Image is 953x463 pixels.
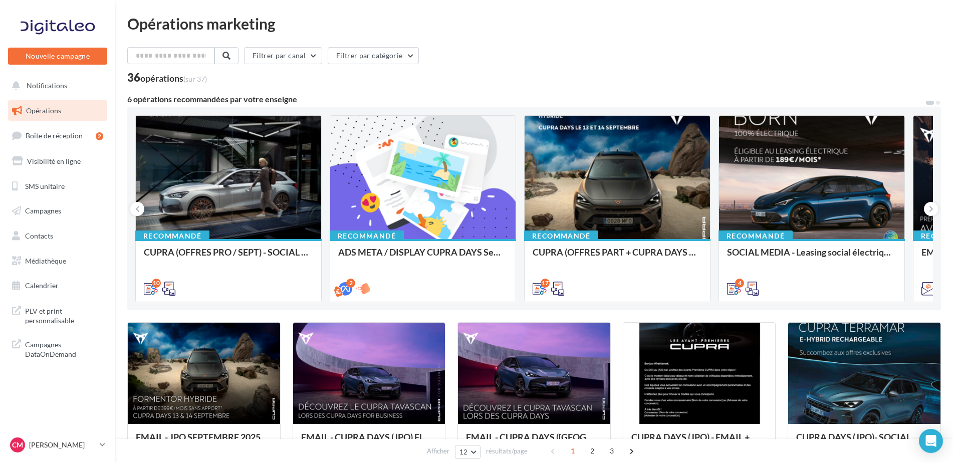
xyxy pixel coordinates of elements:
span: Opérations [26,106,61,115]
div: 4 [735,279,744,288]
div: 10 [152,279,161,288]
div: 2 [96,132,103,140]
span: Campagnes [25,206,61,215]
div: 36 [127,72,207,83]
span: Calendrier [25,281,59,290]
span: Boîte de réception [26,131,83,140]
span: Contacts [25,232,53,240]
div: CUPRA (OFFRES PRO / SEPT) - SOCIAL MEDIA [144,247,313,267]
button: Filtrer par catégorie [328,47,419,64]
span: 2 [584,443,600,459]
a: Contacts [6,225,109,247]
div: Recommandé [135,230,209,242]
span: Afficher [427,446,449,456]
span: 3 [604,443,620,459]
div: CUPRA DAYS (JPO) - EMAIL + SMS [631,432,768,452]
div: Recommandé [719,230,793,242]
a: Opérations [6,100,109,121]
div: EMAIL - JPO SEPTEMBRE 2025 [136,432,272,452]
a: PLV et print personnalisable [6,300,109,330]
div: 17 [541,279,550,288]
div: Opérations marketing [127,16,941,31]
div: Recommandé [524,230,598,242]
a: SMS unitaire [6,176,109,197]
button: Notifications [6,75,105,96]
span: Médiathèque [25,257,66,265]
span: 1 [565,443,581,459]
span: Visibilité en ligne [27,157,81,165]
a: Médiathèque [6,251,109,272]
span: 12 [459,448,468,456]
p: [PERSON_NAME] [29,440,96,450]
a: Boîte de réception2 [6,125,109,146]
div: opérations [140,74,207,83]
a: Visibilité en ligne [6,151,109,172]
div: 2 [346,279,355,288]
a: CM [PERSON_NAME] [8,435,107,454]
span: Notifications [27,81,67,90]
div: ADS META / DISPLAY CUPRA DAYS Septembre 2025 [338,247,508,267]
span: CM [12,440,23,450]
span: résultats/page [486,446,528,456]
div: CUPRA DAYS (JPO)- SOCIAL MEDIA [796,432,932,452]
a: Calendrier [6,275,109,296]
button: Filtrer par canal [244,47,322,64]
div: EMAIL - CUPRA DAYS ([GEOGRAPHIC_DATA]) Private Générique [466,432,602,452]
a: Campagnes [6,200,109,221]
button: 12 [455,445,481,459]
div: Recommandé [330,230,404,242]
div: EMAIL - CUPRA DAYS (JPO) Fleet Générique [301,432,437,452]
div: 6 opérations recommandées par votre enseigne [127,95,925,103]
span: Campagnes DataOnDemand [25,338,103,359]
div: Open Intercom Messenger [919,429,943,453]
span: (sur 37) [183,75,207,83]
div: SOCIAL MEDIA - Leasing social électrique - CUPRA Born [727,247,896,267]
a: Campagnes DataOnDemand [6,334,109,363]
span: SMS unitaire [25,181,65,190]
div: CUPRA (OFFRES PART + CUPRA DAYS / SEPT) - SOCIAL MEDIA [533,247,702,267]
span: PLV et print personnalisable [25,304,103,326]
button: Nouvelle campagne [8,48,107,65]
